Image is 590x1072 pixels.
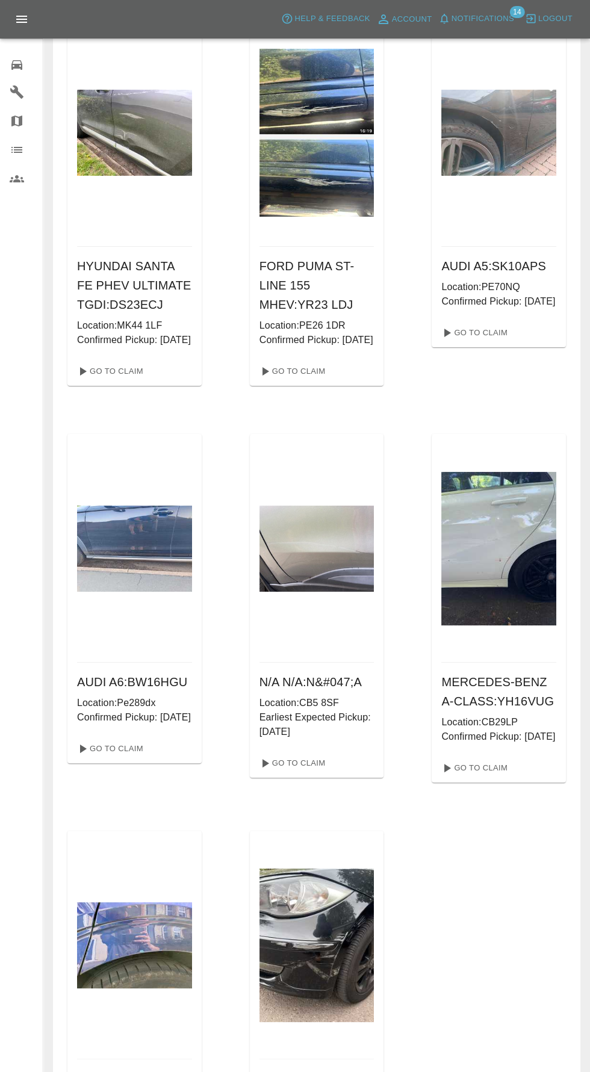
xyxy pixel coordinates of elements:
p: Location: CB29LP [441,715,556,730]
span: Help & Feedback [294,12,370,26]
h6: AUDI A6 : BW16HGU [77,672,192,692]
button: Help & Feedback [278,10,373,28]
a: Account [373,10,435,29]
a: Go To Claim [255,754,329,773]
p: Location: CB5 8SF [259,696,374,710]
p: Confirmed Pickup: [DATE] [77,710,192,725]
p: Location: PE26 1DR [259,318,374,333]
button: Notifications [435,10,517,28]
p: Location: PE70NQ [441,280,556,294]
p: Location: Pe289dx [77,696,192,710]
p: Confirmed Pickup: [DATE] [441,294,556,309]
span: 14 [509,6,524,18]
p: Confirmed Pickup: [DATE] [259,333,374,347]
h6: MERCEDES-BENZ A-CLASS : YH16VUG [441,672,556,711]
h6: N/A N/A : N&#047;A [259,672,374,692]
p: Earliest Expected Pickup: [DATE] [259,710,374,739]
a: Go To Claim [255,362,329,381]
button: Open drawer [7,5,36,34]
h6: FORD PUMA ST-LINE 155 MHEV : YR23 LDJ [259,256,374,314]
span: Account [392,13,432,26]
a: Go To Claim [72,739,146,758]
h6: AUDI A5 : SK10APS [441,256,556,276]
a: Go To Claim [72,362,146,381]
h6: HYUNDAI SANTA FE PHEV ULTIMATE TGDI : DS23ECJ [77,256,192,314]
p: Confirmed Pickup: [DATE] [441,730,556,744]
button: Logout [522,10,576,28]
p: Confirmed Pickup: [DATE] [77,333,192,347]
a: Go To Claim [436,758,511,778]
p: Location: MK44 1LF [77,318,192,333]
a: Go To Claim [436,323,511,342]
span: Notifications [452,12,514,26]
span: Logout [538,12,573,26]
